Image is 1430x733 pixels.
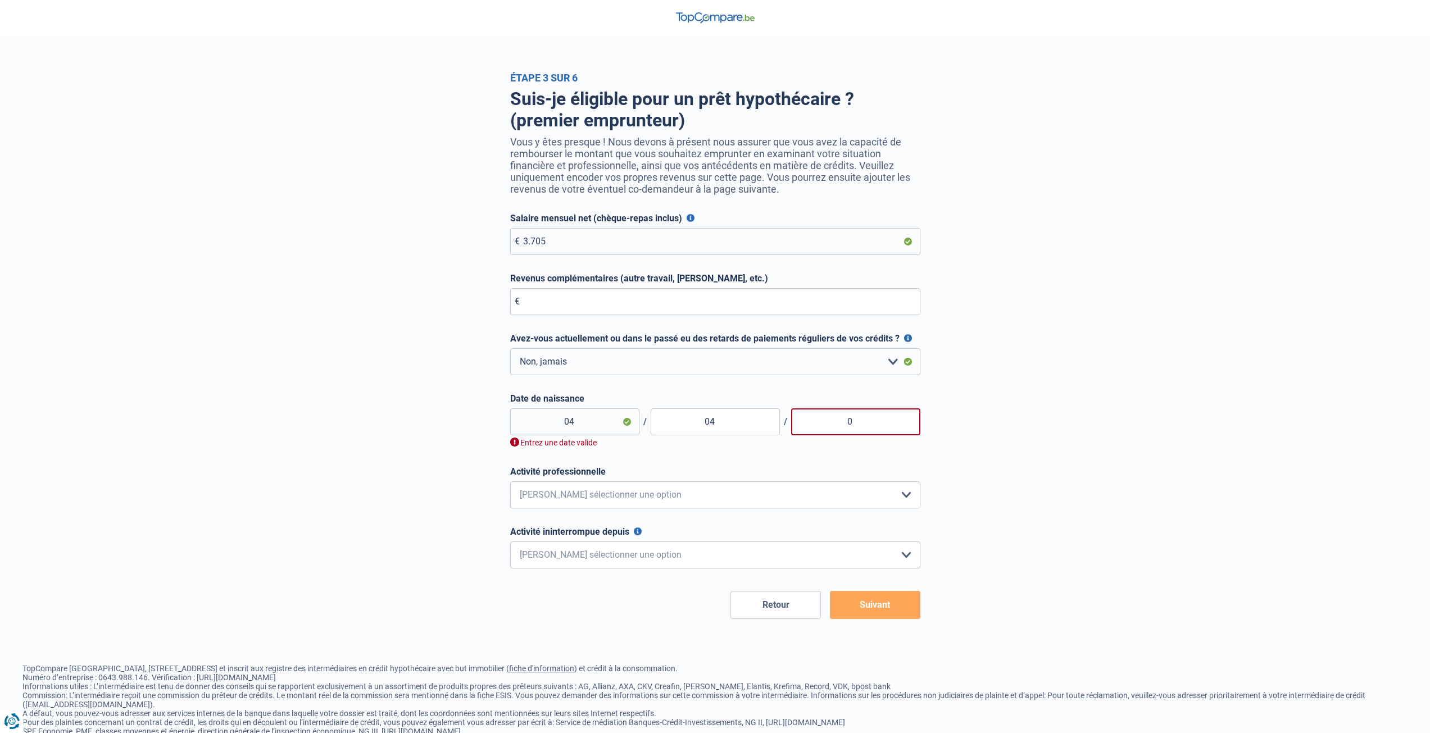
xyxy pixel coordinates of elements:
[510,466,920,477] label: Activité professionnelle
[634,527,642,535] button: Activité ininterrompue depuis
[639,416,651,427] span: /
[791,408,920,435] input: Année (AAAA)
[510,136,920,195] p: Vous y êtes presque ! Nous devons à présent nous assurer que vous avez la capacité de rembourser ...
[510,273,920,284] label: Revenus complémentaires (autre travail, [PERSON_NAME], etc.)
[510,408,639,435] input: Jour (JJ)
[515,296,520,307] span: €
[510,333,920,344] label: Avez-vous actuellement ou dans le passé eu des retards de paiements réguliers de vos crédits ?
[676,12,755,24] img: TopCompare Logo
[510,393,920,404] label: Date de naissance
[830,591,920,619] button: Suivant
[510,88,920,131] h1: Suis-je éligible pour un prêt hypothécaire ? (premier emprunteur)
[904,334,912,342] button: Avez-vous actuellement ou dans le passé eu des retards de paiements réguliers de vos crédits ?
[730,591,821,619] button: Retour
[510,438,920,448] div: Entrez une date valide
[509,664,574,673] a: fiche d'information
[780,416,791,427] span: /
[687,214,694,222] button: Salaire mensuel net (chèque-repas inclus)
[510,72,920,84] div: Étape 3 sur 6
[651,408,780,435] input: Mois (MM)
[510,213,920,224] label: Salaire mensuel net (chèque-repas inclus)
[515,236,520,247] span: €
[510,526,920,537] label: Activité ininterrompue depuis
